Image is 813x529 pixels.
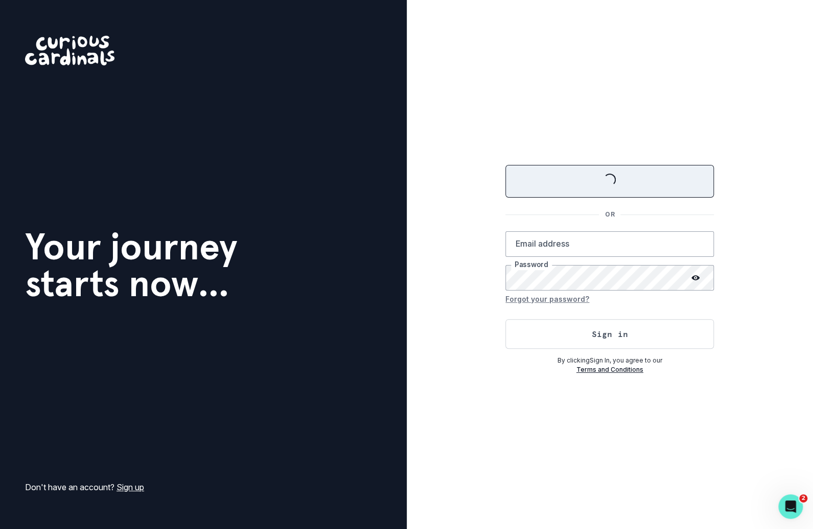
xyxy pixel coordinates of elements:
[505,356,714,365] p: By clicking Sign In , you agree to our
[778,494,803,519] iframe: Intercom live chat
[599,210,620,219] p: OR
[25,228,238,302] h1: Your journey starts now...
[505,319,714,349] button: Sign in
[25,481,144,493] p: Don't have an account?
[25,36,114,65] img: Curious Cardinals Logo
[576,366,643,373] a: Terms and Conditions
[799,494,807,502] span: 2
[117,482,144,492] a: Sign up
[505,291,589,307] button: Forgot your password?
[505,165,714,198] button: Sign in with Google (GSuite)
